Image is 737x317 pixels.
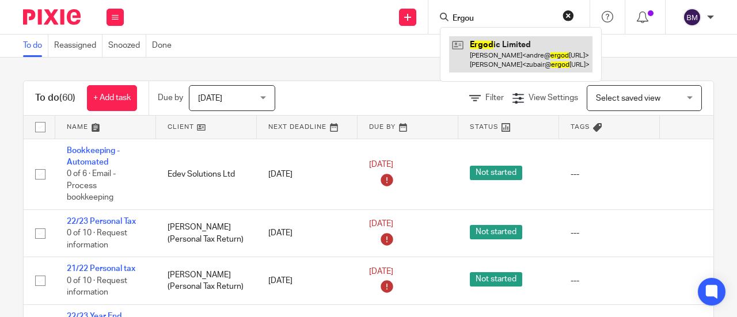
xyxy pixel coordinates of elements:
a: To do [23,35,48,57]
a: Reassigned [54,35,102,57]
td: [DATE] [257,209,358,257]
a: Done [152,35,177,57]
h1: To do [35,92,75,104]
img: Pixie [23,9,81,25]
span: [DATE] [369,220,393,228]
span: Select saved view [596,94,660,102]
td: Edev Solutions Ltd [156,139,257,209]
span: Not started [470,272,522,287]
a: Bookkeeping - Automated [67,147,120,166]
div: --- [571,169,648,180]
span: Not started [470,166,522,180]
span: 0 of 6 · Email - Process bookkeeping [67,170,116,201]
span: [DATE] [369,161,393,169]
a: + Add task [87,85,137,111]
a: 22/23 Personal Tax [67,217,136,226]
span: Not started [470,225,522,239]
button: Clear [563,10,574,21]
p: Due by [158,92,183,104]
span: View Settings [529,94,578,102]
span: 0 of 10 · Request information [67,229,127,249]
img: svg%3E [683,8,701,26]
a: Snoozed [108,35,146,57]
span: [DATE] [198,94,222,102]
span: [DATE] [369,268,393,276]
td: [DATE] [257,139,358,209]
div: --- [571,275,648,287]
span: 0 of 10 · Request information [67,277,127,297]
td: [PERSON_NAME] (Personal Tax Return) [156,209,257,257]
input: Search [451,14,555,24]
div: --- [571,227,648,239]
span: Filter [485,94,504,102]
td: [PERSON_NAME] (Personal Tax Return) [156,257,257,304]
span: (60) [59,93,75,102]
td: [DATE] [257,257,358,304]
a: 21/22 Personal tax [67,265,135,273]
span: Tags [571,124,590,130]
